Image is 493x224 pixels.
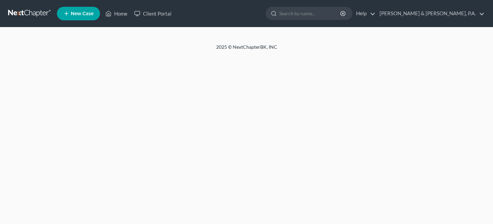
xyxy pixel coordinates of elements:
[102,7,131,20] a: Home
[131,7,175,20] a: Client Portal
[279,7,341,20] input: Search by name...
[71,11,94,16] span: New Case
[376,7,485,20] a: [PERSON_NAME] & [PERSON_NAME], P.A.
[353,7,375,20] a: Help
[54,44,440,56] div: 2025 © NextChapterBK, INC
